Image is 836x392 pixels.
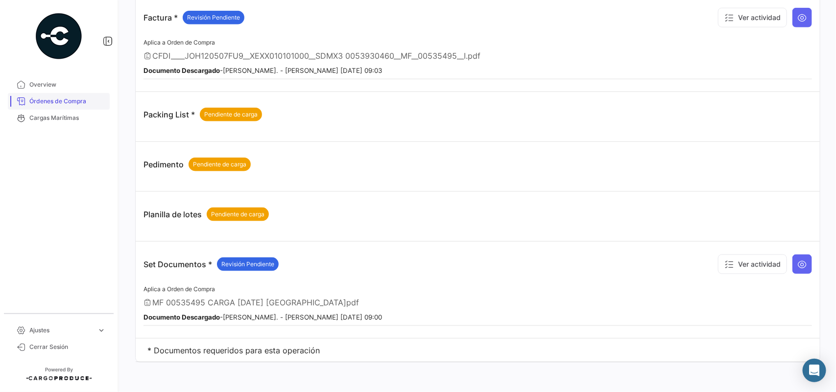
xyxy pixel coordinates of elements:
span: CFDI____JOH120507FU9__XEXX010101000__SDMX3 0053930460__MF__00535495__I.pdf [152,51,480,61]
span: Aplica a Orden de Compra [143,39,215,46]
span: Órdenes de Compra [29,97,106,106]
a: Cargas Marítimas [8,110,110,126]
td: * Documentos requeridos para esta operación [136,339,820,362]
span: Cargas Marítimas [29,114,106,122]
small: - [PERSON_NAME]. - [PERSON_NAME] [DATE] 09:03 [143,67,382,74]
span: Cerrar Sesión [29,343,106,351]
a: Overview [8,76,110,93]
p: Factura * [143,11,244,24]
span: Pendiente de carga [204,110,258,119]
span: MF 00535495 CARGA [DATE] [GEOGRAPHIC_DATA]pdf [152,298,359,307]
span: Revisión Pendiente [221,260,274,269]
p: Pedimento [143,158,251,171]
small: - [PERSON_NAME]. - [PERSON_NAME] [DATE] 09:00 [143,313,382,321]
button: Ver actividad [718,8,787,27]
b: Documento Descargado [143,67,220,74]
div: Abrir Intercom Messenger [803,359,826,382]
span: Ajustes [29,326,93,335]
p: Set Documentos * [143,257,279,271]
p: Planilla de lotes [143,208,269,221]
span: Pendiente de carga [193,160,246,169]
span: Pendiente de carga [211,210,264,219]
p: Packing List * [143,108,262,121]
img: powered-by.png [34,12,83,61]
span: Overview [29,80,106,89]
span: Aplica a Orden de Compra [143,285,215,293]
button: Ver actividad [718,254,787,274]
b: Documento Descargado [143,313,220,321]
span: expand_more [97,326,106,335]
span: Revisión Pendiente [187,13,240,22]
a: Órdenes de Compra [8,93,110,110]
